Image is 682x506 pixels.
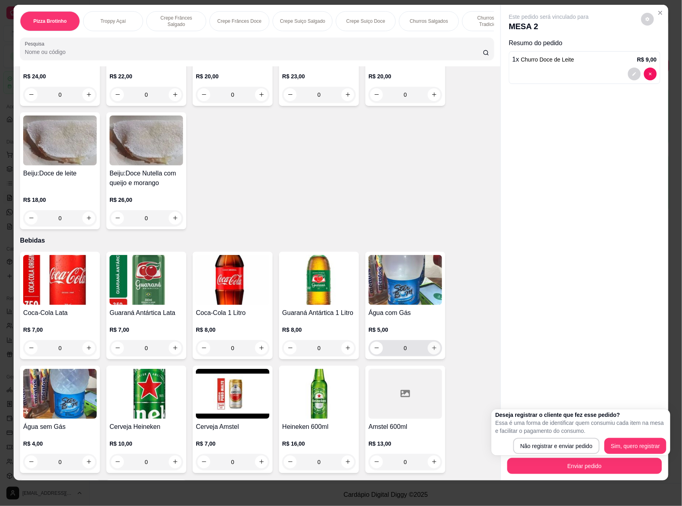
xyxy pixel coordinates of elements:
p: R$ 20,00 [196,72,269,80]
button: decrease-product-quantity [25,88,38,101]
button: decrease-product-quantity [284,88,297,101]
label: Pesquisa [25,40,47,47]
h4: Água com Gás [369,308,442,318]
button: decrease-product-quantity [25,456,38,468]
button: increase-product-quantity [428,456,441,468]
button: increase-product-quantity [82,456,95,468]
button: increase-product-quantity [428,342,441,355]
button: Enviar pedido [507,458,662,474]
p: R$ 9,00 [637,56,657,64]
button: decrease-product-quantity [111,456,124,468]
img: product-image [196,369,269,419]
img: product-image [23,116,97,165]
p: R$ 7,00 [110,326,183,334]
button: decrease-product-quantity [641,13,654,26]
button: decrease-product-quantity [197,88,210,101]
button: decrease-product-quantity [197,342,210,355]
button: decrease-product-quantity [644,68,657,80]
h4: Beiju:Doce Nutella com queijo e morango [110,169,183,188]
p: R$ 22,00 [110,72,183,80]
button: decrease-product-quantity [370,342,383,355]
p: Churros Salgados [410,18,448,24]
p: R$ 16,00 [282,440,356,448]
h4: Água sem Gás [23,422,97,432]
p: R$ 10,00 [110,440,183,448]
p: Troppy Açaí [100,18,126,24]
button: increase-product-quantity [341,456,354,468]
p: R$ 7,00 [196,440,269,448]
button: decrease-product-quantity [370,88,383,101]
img: product-image [282,255,356,305]
button: decrease-product-quantity [25,212,38,225]
button: decrease-product-quantity [284,342,297,355]
button: Sim, quero registrar [604,438,666,454]
p: Pizza Brotinho [33,18,66,24]
img: product-image [23,255,97,305]
button: decrease-product-quantity [111,212,124,225]
h4: Amstel 600ml [369,422,442,432]
button: decrease-product-quantity [370,456,383,468]
p: R$ 4,00 [23,440,97,448]
p: Este pedido será vinculado para [509,13,589,21]
h4: Guaraná Antártica 1 Litro [282,308,356,318]
p: R$ 24,00 [23,72,97,80]
p: R$ 5,00 [369,326,442,334]
img: product-image [110,369,183,419]
p: R$ 8,00 [282,326,356,334]
button: Não registrar e enviar pedido [513,438,600,454]
button: increase-product-quantity [82,212,95,225]
img: product-image [196,255,269,305]
h4: Coca-Cola 1 Litro [196,308,269,318]
button: increase-product-quantity [169,212,181,225]
p: R$ 26,00 [110,196,183,204]
h4: Beiju:Doce de leite [23,169,97,178]
p: R$ 18,00 [23,196,97,204]
button: increase-product-quantity [169,88,181,101]
p: Crepe Suiço Doce [346,18,385,24]
p: Essa é uma forma de identificar quem consumiu cada item na mesa e facilitar o pagamento do consumo. [495,419,666,435]
button: increase-product-quantity [341,342,354,355]
h2: Deseja registrar o cliente que fez esse pedido? [495,411,666,419]
p: R$ 20,00 [369,72,442,80]
button: increase-product-quantity [82,342,95,355]
button: increase-product-quantity [255,456,268,468]
p: Crepe Suiço Salgado [280,18,325,24]
p: Bebidas [20,236,494,245]
p: Churros Doce Tradicionais [469,15,515,28]
p: R$ 23,00 [282,72,356,80]
h4: Coca-Cola Lata [23,308,97,318]
button: Close [654,6,667,19]
img: product-image [369,255,442,305]
span: Churro Doce de Leite [521,56,574,63]
img: product-image [110,255,183,305]
h4: Heineken 600ml [282,422,356,432]
p: R$ 7,00 [23,326,97,334]
button: decrease-product-quantity [628,68,641,80]
button: decrease-product-quantity [284,456,297,468]
button: increase-product-quantity [82,88,95,101]
button: decrease-product-quantity [111,342,124,355]
button: increase-product-quantity [341,88,354,101]
button: decrease-product-quantity [111,88,124,101]
p: Crepe Frânces Doce [217,18,262,24]
p: MESA 2 [509,21,589,32]
input: Pesquisa [25,48,483,56]
img: product-image [282,369,356,419]
img: product-image [110,116,183,165]
img: product-image [23,369,97,419]
h4: Guaraná Antártica Lata [110,308,183,318]
button: decrease-product-quantity [25,342,38,355]
button: increase-product-quantity [255,342,268,355]
p: R$ 13,00 [369,440,442,448]
button: decrease-product-quantity [197,456,210,468]
button: increase-product-quantity [169,456,181,468]
h4: Cerveja Amstel [196,422,269,432]
button: increase-product-quantity [255,88,268,101]
p: Resumo do pedido [509,38,660,48]
h4: Cerveja Heineken [110,422,183,432]
button: increase-product-quantity [428,88,441,101]
p: Crepe Frânces Salgado [153,15,199,28]
button: increase-product-quantity [169,342,181,355]
p: 1 x [512,55,574,64]
p: R$ 8,00 [196,326,269,334]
